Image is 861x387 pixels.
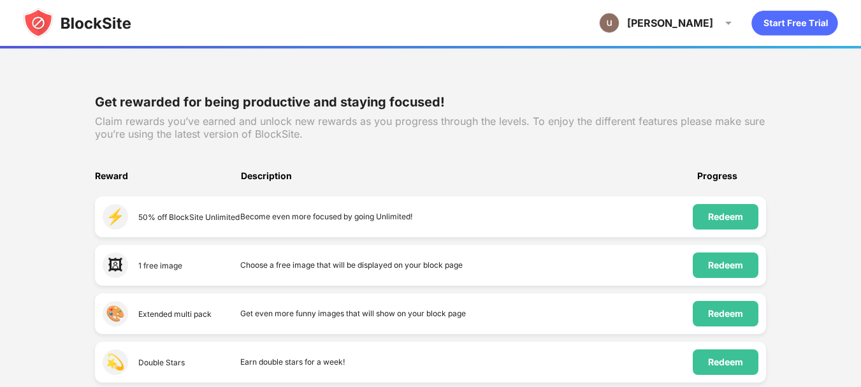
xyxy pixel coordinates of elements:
[103,204,128,230] div: ⚡️
[95,115,767,140] div: Claim rewards you’ve earned and unlock new rewards as you progress through the levels. To enjoy t...
[95,171,242,196] div: Reward
[95,94,767,110] div: Get rewarded for being productive and staying focused!
[240,252,693,278] div: Choose a free image that will be displayed on your block page
[240,301,693,326] div: Get even more funny images that will show on your block page
[23,8,131,38] img: blocksite-icon-black.svg
[103,252,128,278] div: 🖼
[240,204,693,230] div: Become even more focused by going Unlimited!
[751,10,838,36] div: animation
[138,212,240,222] div: 50% off BlockSite Unlimited
[599,13,619,33] img: ACg8ocKbdzQ0Aqoa1f7XcizWn39_dtl0nErZQDGZHhC1AAcmpCWXbQ=s96-c
[697,171,766,196] div: Progress
[708,309,743,319] div: Redeem
[708,260,743,270] div: Redeem
[138,358,185,367] div: Double Stars
[138,309,212,319] div: Extended multi pack
[241,171,697,196] div: Description
[103,301,128,326] div: 🎨
[708,357,743,367] div: Redeem
[627,17,713,29] div: [PERSON_NAME]
[103,349,128,375] div: 💫
[138,261,182,270] div: 1 free image
[708,212,743,222] div: Redeem
[240,349,693,375] div: Earn double stars for a week!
